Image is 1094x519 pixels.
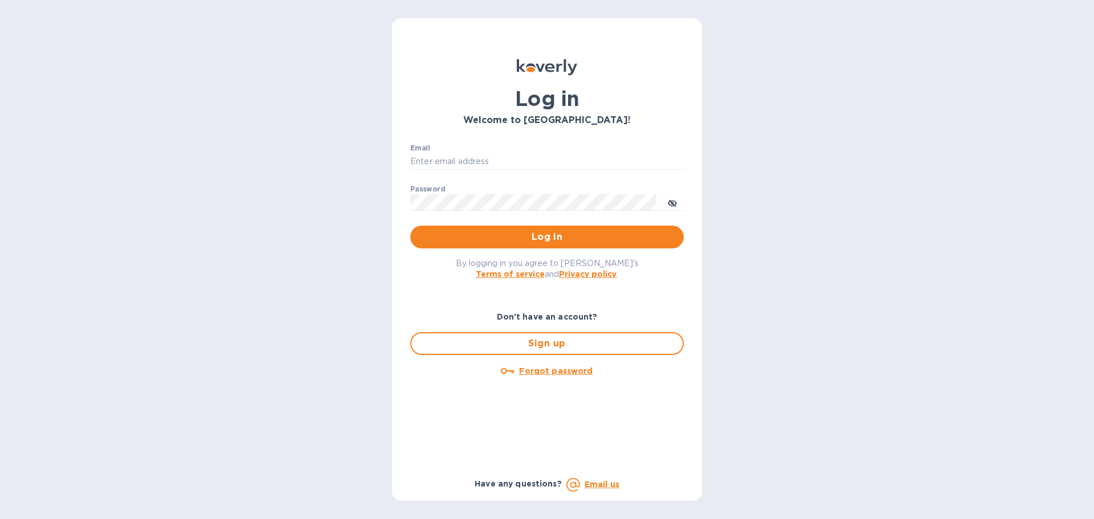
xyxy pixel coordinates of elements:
[410,145,430,152] label: Email
[661,191,684,214] button: toggle password visibility
[410,87,684,111] h1: Log in
[476,269,545,279] a: Terms of service
[410,186,445,193] label: Password
[456,259,639,279] span: By logging in you agree to [PERSON_NAME]'s and .
[517,59,577,75] img: Koverly
[410,226,684,248] button: Log in
[410,115,684,126] h3: Welcome to [GEOGRAPHIC_DATA]!
[559,269,617,279] a: Privacy policy
[410,332,684,355] button: Sign up
[475,479,562,488] b: Have any questions?
[519,366,593,375] u: Forgot password
[410,153,684,170] input: Enter email address
[421,337,673,350] span: Sign up
[497,312,598,321] b: Don't have an account?
[419,230,675,244] span: Log in
[585,480,619,489] a: Email us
